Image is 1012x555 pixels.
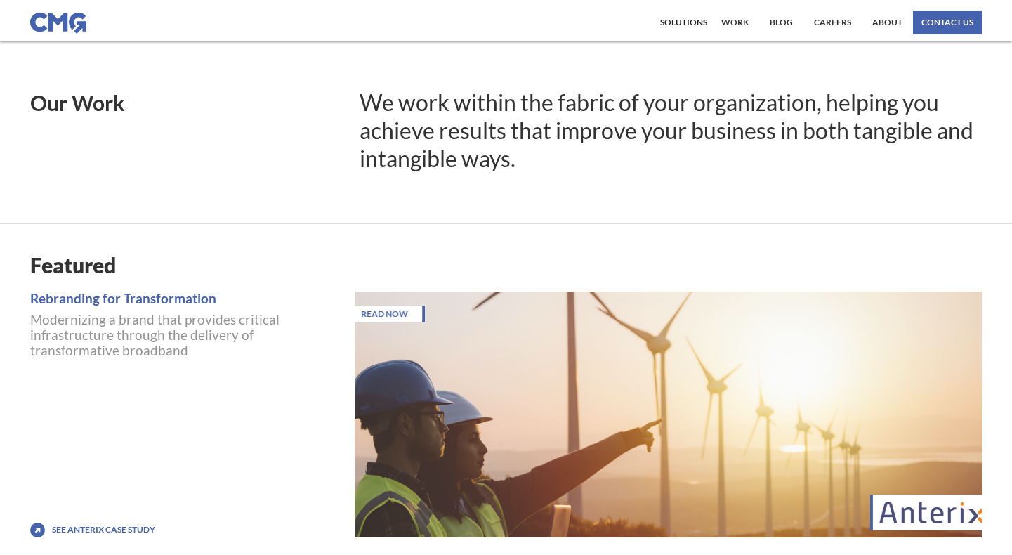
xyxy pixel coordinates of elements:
[360,89,982,173] h1: We work within the fabric of your organization, helping you achieve results that improve your bus...
[660,18,707,27] div: Solutions
[355,292,982,537] a: READ NOWAnterix logo
[810,11,855,34] a: Careers
[52,525,155,535] a: See Anterix Case Study
[921,18,973,27] div: contact us
[30,92,341,113] h1: Our Work
[766,11,796,34] a: Blog
[347,306,425,322] h1: READ NOW
[30,252,982,277] h1: Featured
[30,312,341,358] p: Modernizing a brand that provides critical infrastructure through the delivery of transformative ...
[879,502,985,523] img: Anterix logo
[30,13,86,34] img: CMG logo in blue.
[30,292,341,305] a: Rebranding for Transformation
[869,11,906,34] a: About
[718,11,752,34] a: work
[30,523,45,537] img: icon with arrow pointing up and to the right.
